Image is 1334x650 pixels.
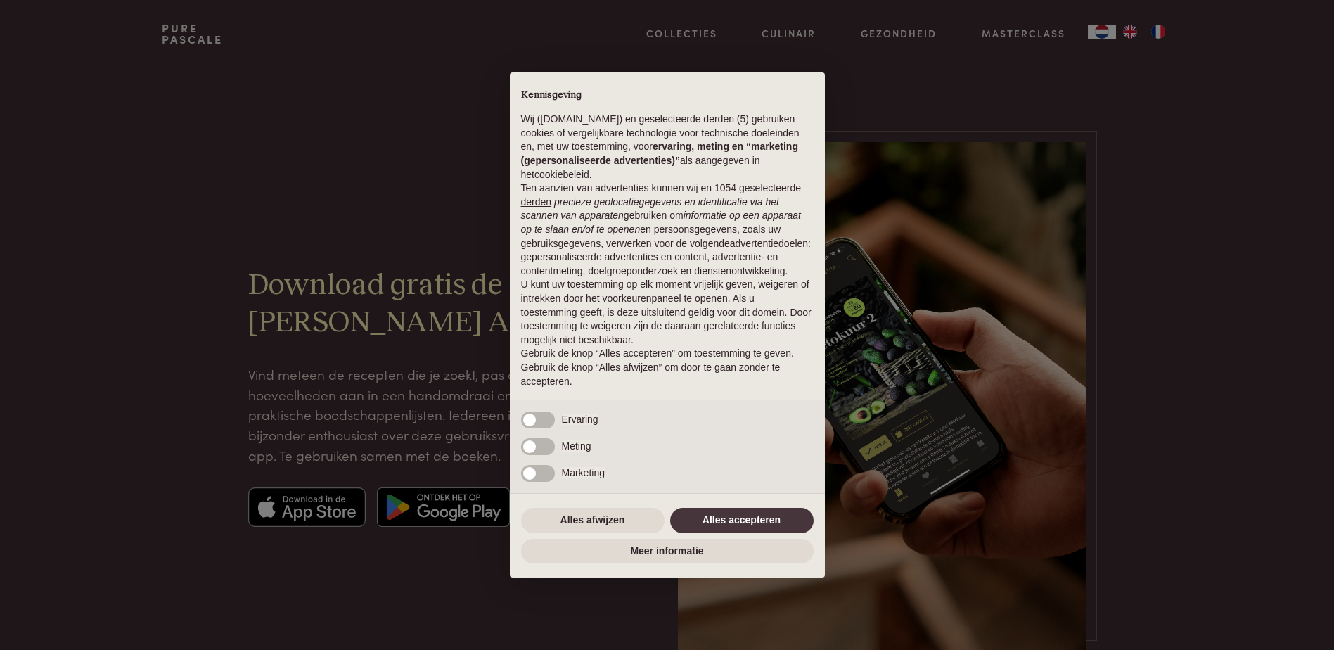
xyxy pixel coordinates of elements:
[521,347,814,388] p: Gebruik de knop “Alles accepteren” om toestemming te geven. Gebruik de knop “Alles afwijzen” om d...
[730,237,808,251] button: advertentiedoelen
[534,169,589,180] a: cookiebeleid
[521,210,802,235] em: informatie op een apparaat op te slaan en/of te openen
[521,278,814,347] p: U kunt uw toestemming op elk moment vrijelijk geven, weigeren of intrekken door het voorkeurenpan...
[521,196,552,210] button: derden
[562,414,598,425] span: Ervaring
[521,181,814,278] p: Ten aanzien van advertenties kunnen wij en 1054 geselecteerde gebruiken om en persoonsgegevens, z...
[521,196,779,222] em: precieze geolocatiegegevens en identificatie via het scannen van apparaten
[521,508,665,533] button: Alles afwijzen
[521,141,798,166] strong: ervaring, meting en “marketing (gepersonaliseerde advertenties)”
[521,113,814,181] p: Wij ([DOMAIN_NAME]) en geselecteerde derden (5) gebruiken cookies of vergelijkbare technologie vo...
[521,89,814,102] h2: Kennisgeving
[521,539,814,564] button: Meer informatie
[670,508,814,533] button: Alles accepteren
[562,467,605,478] span: Marketing
[562,440,591,452] span: Meting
